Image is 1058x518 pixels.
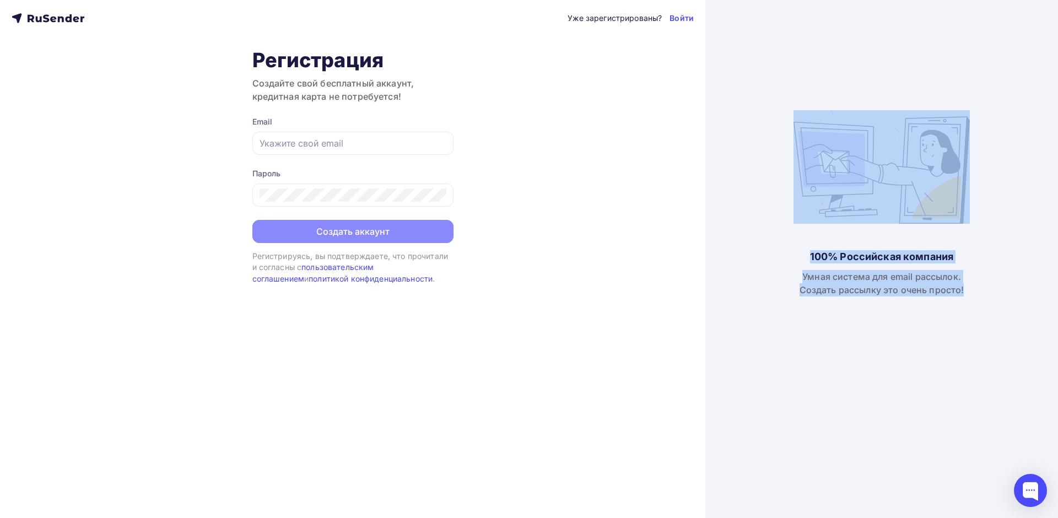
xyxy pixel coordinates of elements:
div: 100% Российская компания [810,250,953,263]
a: Войти [670,13,694,24]
div: Уже зарегистрированы? [568,13,662,24]
div: Email [252,116,454,127]
h3: Создайте свой бесплатный аккаунт, кредитная карта не потребуется! [252,77,454,103]
div: Умная система для email рассылок. Создать рассылку это очень просто! [800,270,964,296]
button: Создать аккаунт [252,220,454,243]
a: политикой конфиденциальности [309,274,433,283]
h1: Регистрация [252,48,454,72]
div: Пароль [252,168,454,179]
div: Регистрируясь, вы подтверждаете, что прочитали и согласны с и . [252,251,454,284]
a: пользовательским соглашением [252,262,374,283]
input: Укажите свой email [260,137,446,150]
